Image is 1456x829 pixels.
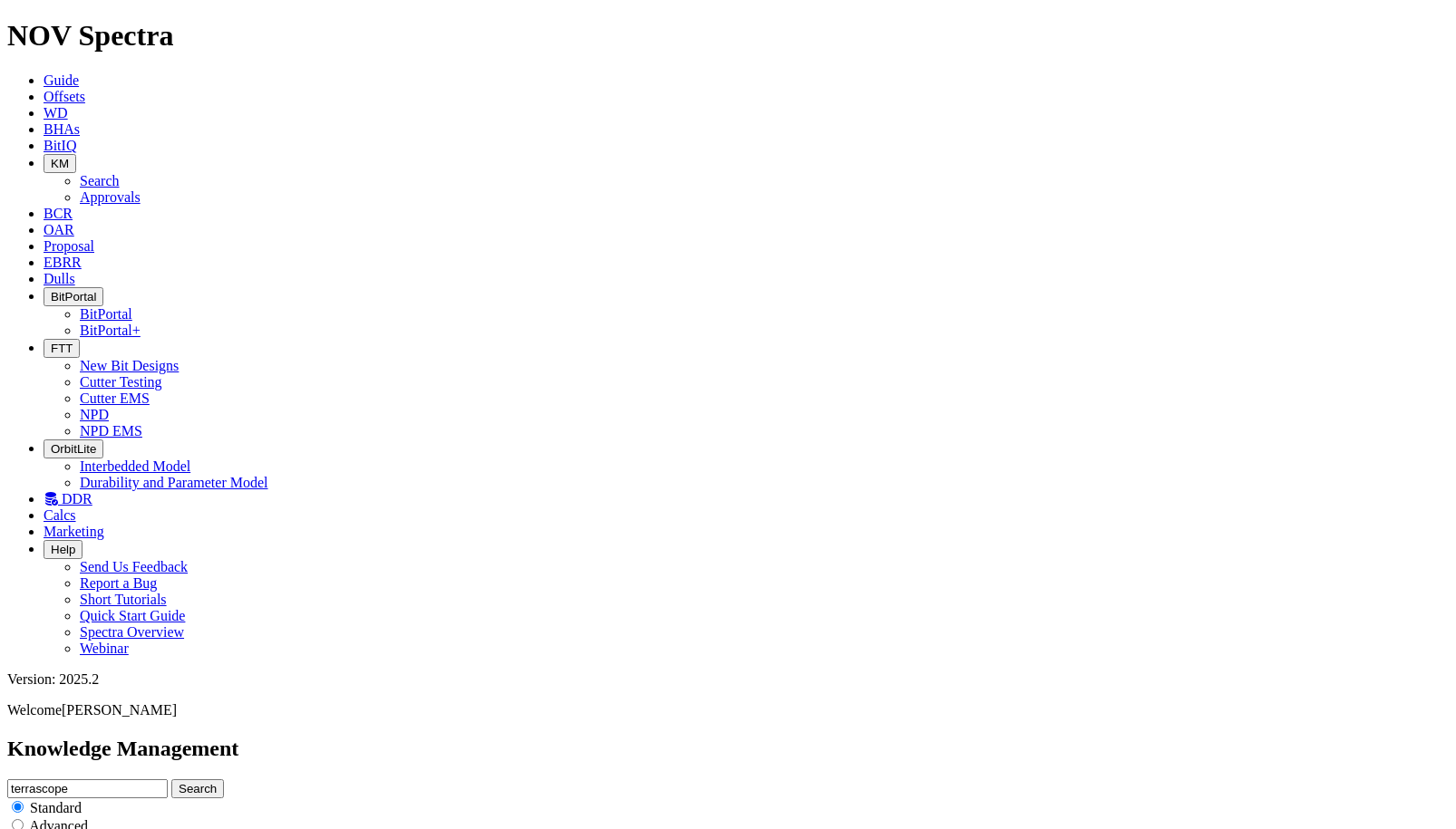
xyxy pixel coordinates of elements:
[51,442,96,456] span: OrbitLite
[44,287,103,306] button: BitPortal
[51,157,69,170] span: KM
[7,737,1449,761] h2: Knowledge Management
[44,339,80,358] button: FTT
[44,72,79,88] a: Guide
[51,342,73,355] span: FTT
[80,323,141,338] a: BitPortal+
[7,702,1449,718] p: Welcome
[51,543,75,556] span: Help
[80,559,188,574] a: Send Us Feedback
[44,524,104,539] a: Marketing
[44,121,80,137] a: BHAs
[80,423,142,439] a: NPD EMS
[44,206,73,221] a: BCR
[44,138,76,153] a: BitIQ
[80,641,129,656] a: Webinar
[80,374,162,390] a: Cutter Testing
[80,575,157,591] a: Report a Bug
[44,271,75,286] a: Dulls
[44,491,92,506] a: DDR
[80,475,268,490] a: Durability and Parameter Model
[30,800,82,815] span: Standard
[44,255,82,270] a: EBRR
[62,491,92,506] span: DDR
[44,89,85,104] a: Offsets
[171,779,224,798] button: Search
[80,390,150,406] a: Cutter EMS
[44,238,94,254] a: Proposal
[7,779,168,798] input: e.g. Smoothsteer Record
[80,173,120,188] a: Search
[7,671,1449,688] div: Version: 2025.2
[80,624,184,640] a: Spectra Overview
[51,290,96,304] span: BitPortal
[44,439,103,458] button: OrbitLite
[7,19,1449,53] h1: NOV Spectra
[62,702,177,718] span: [PERSON_NAME]
[80,592,167,607] a: Short Tutorials
[80,458,190,474] a: Interbedded Model
[44,540,83,559] button: Help
[80,306,132,322] a: BitPortal
[80,608,185,623] a: Quick Start Guide
[44,105,68,120] a: WD
[80,358,179,373] a: New Bit Designs
[44,222,74,237] a: OAR
[44,154,76,173] button: KM
[80,189,141,205] a: Approvals
[80,407,109,422] a: NPD
[44,507,76,523] a: Calcs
